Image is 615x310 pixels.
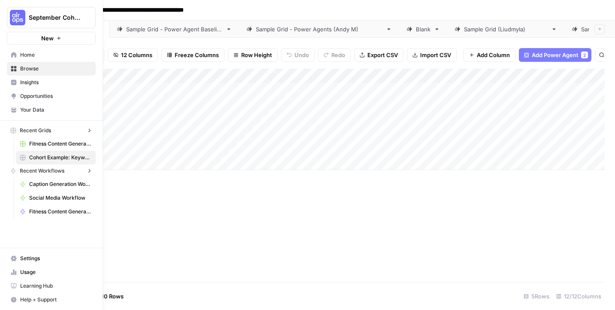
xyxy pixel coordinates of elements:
span: Fitness Content Generator (Hiba) [29,140,92,148]
button: Import CSV [407,48,457,62]
span: Opportunities [20,92,92,100]
a: Opportunities [7,89,96,103]
button: Recent Workflows [7,164,96,177]
span: Help + Support [20,296,92,304]
a: Usage [7,265,96,279]
img: September Cohort Logo [10,10,25,25]
a: Sample Grid - Power Agents ([PERSON_NAME]) [239,21,399,38]
a: Learning Hub [7,279,96,293]
span: 12 Columns [121,51,152,59]
span: Freeze Columns [175,51,219,59]
span: Redo [331,51,345,59]
span: Social Media Workflow [29,194,92,202]
button: Recent Grids [7,124,96,137]
span: Add 10 Rows [89,292,124,301]
button: Help + Support [7,293,96,307]
span: Fitness Content Generator (Hiba) [29,208,92,216]
span: Caption Generation Workflow Sample [29,180,92,188]
span: Insights [20,79,92,86]
button: Row Height [228,48,278,62]
span: Learning Hub [20,282,92,290]
a: Social Media Workflow [16,191,96,205]
span: Your Data [20,106,92,114]
a: Home [7,48,96,62]
a: Blank [399,21,447,38]
button: New [7,32,96,45]
div: 12/12 Columns [553,289,605,303]
a: Insights [7,76,96,89]
span: Export CSV [367,51,398,59]
a: Fitness Content Generator (Hiba) [16,205,96,219]
span: Import CSV [420,51,451,59]
span: Settings [20,255,92,262]
a: Settings [7,252,96,265]
span: Recent Workflows [20,167,64,175]
span: September Cohort [29,13,81,22]
button: Undo [281,48,315,62]
span: 2 [583,52,586,58]
div: 2 [581,52,588,58]
button: Add Power Agent2 [519,48,591,62]
button: Redo [318,48,351,62]
button: Freeze Columns [161,48,224,62]
span: Row Height [241,51,272,59]
a: Fitness Content Generator (Hiba) [16,137,96,151]
span: New [41,34,54,43]
a: Your Data [7,103,96,117]
span: Undo [294,51,309,59]
button: 12 Columns [108,48,158,62]
span: Browse [20,65,92,73]
span: Recent Grids [20,127,51,134]
a: Caption Generation Workflow Sample [16,177,96,191]
a: Browse [7,62,96,76]
a: Cohort Example: Keyword -> Outline -> Article ([PERSON_NAME]) [16,151,96,164]
span: Add Power Agent [532,51,579,59]
span: Usage [20,268,92,276]
div: 5 Rows [520,289,553,303]
a: Sample Grid ([PERSON_NAME]) [447,21,564,38]
div: Sample Grid - Power Agent Baseline [126,25,222,33]
span: Cohort Example: Keyword -> Outline -> Article ([PERSON_NAME]) [29,154,92,161]
div: Blank [416,25,430,33]
button: Workspace: September Cohort [7,7,96,28]
button: Export CSV [354,48,403,62]
span: Add Column [477,51,510,59]
div: Sample Grid ([PERSON_NAME]) [464,25,548,33]
span: Home [20,51,92,59]
div: Sample Grid - Power Agents ([PERSON_NAME]) [256,25,382,33]
button: Add Column [464,48,515,62]
a: Sample Grid - Power Agent Baseline [109,21,239,38]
